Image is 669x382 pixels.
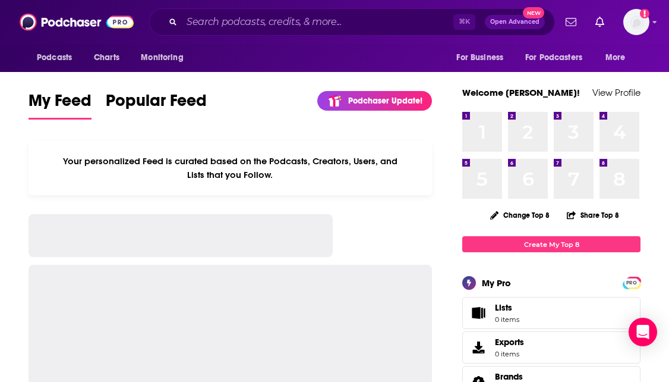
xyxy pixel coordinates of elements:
[132,46,198,69] button: open menu
[495,337,524,347] span: Exports
[29,141,432,195] div: Your personalized Feed is curated based on the Podcasts, Creators, Users, and Lists that you Follow.
[495,371,523,382] span: Brands
[348,96,422,106] p: Podchaser Update!
[482,277,511,289] div: My Pro
[149,8,555,36] div: Search podcasts, credits, & more...
[37,49,72,66] span: Podcasts
[561,12,581,32] a: Show notifications dropdown
[623,9,649,35] button: Show profile menu
[448,46,518,69] button: open menu
[462,87,580,98] a: Welcome [PERSON_NAME]!
[483,208,557,223] button: Change Top 8
[485,15,545,29] button: Open AdvancedNew
[640,9,649,18] svg: Add a profile image
[495,315,519,324] span: 0 items
[106,90,207,120] a: Popular Feed
[525,49,582,66] span: For Podcasters
[29,46,87,69] button: open menu
[592,87,640,98] a: View Profile
[462,236,640,252] a: Create My Top 8
[566,203,620,227] button: Share Top 8
[629,318,657,346] div: Open Intercom Messenger
[466,305,490,321] span: Lists
[29,90,91,120] a: My Feed
[517,46,599,69] button: open menu
[456,49,503,66] span: For Business
[29,90,91,118] span: My Feed
[597,46,640,69] button: open menu
[94,49,119,66] span: Charts
[623,9,649,35] img: User Profile
[462,297,640,329] a: Lists
[462,331,640,364] a: Exports
[523,7,544,18] span: New
[86,46,127,69] a: Charts
[624,278,639,287] a: PRO
[20,11,134,33] img: Podchaser - Follow, Share and Rate Podcasts
[453,14,475,30] span: ⌘ K
[466,339,490,356] span: Exports
[490,19,539,25] span: Open Advanced
[182,12,453,32] input: Search podcasts, credits, & more...
[591,12,609,32] a: Show notifications dropdown
[495,371,529,382] a: Brands
[623,9,649,35] span: Logged in as kkitamorn
[495,302,512,313] span: Lists
[605,49,626,66] span: More
[141,49,183,66] span: Monitoring
[495,302,519,313] span: Lists
[495,350,524,358] span: 0 items
[106,90,207,118] span: Popular Feed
